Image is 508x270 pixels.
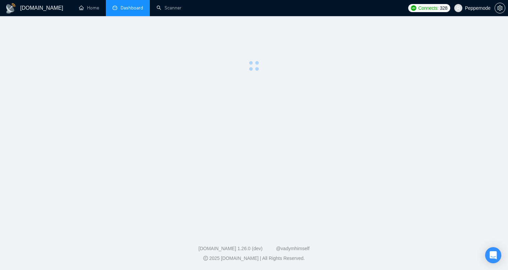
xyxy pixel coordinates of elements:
[199,246,263,251] a: [DOMAIN_NAME] 1.26.0 (dev)
[157,5,181,11] a: searchScanner
[440,4,447,12] span: 328
[495,5,505,11] span: setting
[79,5,99,11] a: homeHome
[203,256,208,261] span: copyright
[276,246,309,251] a: @vadymhimself
[5,255,503,262] div: 2025 [DOMAIN_NAME] | All Rights Reserved.
[411,5,416,11] img: upwork-logo.png
[5,3,16,14] img: logo
[113,5,117,10] span: dashboard
[495,5,505,11] a: setting
[418,4,438,12] span: Connects:
[495,3,505,13] button: setting
[485,247,501,263] div: Open Intercom Messenger
[456,6,461,10] span: user
[121,5,143,11] span: Dashboard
